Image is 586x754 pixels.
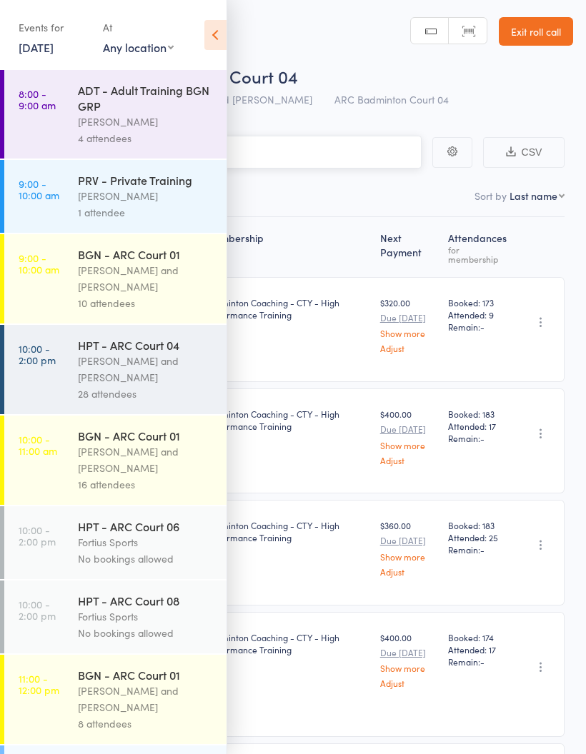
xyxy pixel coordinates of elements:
[78,188,214,204] div: [PERSON_NAME]
[78,114,214,130] div: [PERSON_NAME]
[4,655,227,744] a: 11:00 -12:00 pmBGN - ARC Court 01[PERSON_NAME] and [PERSON_NAME]8 attendees
[380,408,437,464] div: $400.00
[78,476,214,493] div: 16 attendees
[78,353,214,386] div: [PERSON_NAME] and [PERSON_NAME]
[380,313,437,323] small: Due [DATE]
[380,663,437,673] a: Show more
[448,432,507,444] span: Remain:
[78,204,214,221] div: 1 attendee
[78,130,214,146] div: 4 attendees
[380,328,437,338] a: Show more
[78,715,214,732] div: 8 attendees
[480,432,485,444] span: -
[19,524,56,547] time: 10:00 - 2:00 pm
[4,416,227,505] a: 10:00 -11:00 amBGN - ARC Court 01[PERSON_NAME] and [PERSON_NAME]16 attendees
[380,536,437,546] small: Due [DATE]
[78,443,214,476] div: [PERSON_NAME] and [PERSON_NAME]
[448,643,507,655] span: Attended: 17
[4,506,227,579] a: 10:00 -2:00 pmHPT - ARC Court 06Fortius SportsNo bookings allowed
[78,246,214,262] div: BGN - ARC Court 01
[480,321,485,333] span: -
[448,420,507,432] span: Attended: 17
[78,262,214,295] div: [PERSON_NAME] and [PERSON_NAME]
[380,567,437,576] a: Adjust
[205,408,369,432] div: Badminton Coaching - CTY - High Performance Training
[480,543,485,556] span: -
[380,424,437,434] small: Due [DATE]
[448,519,507,531] span: Booked: 183
[4,160,227,233] a: 9:00 -10:00 amPRV - Private Training[PERSON_NAME]1 attendee
[19,178,59,201] time: 9:00 - 10:00 am
[205,631,369,655] div: Badminton Coaching - CTY - High Performance Training
[78,625,214,641] div: No bookings allowed
[380,552,437,561] a: Show more
[78,172,214,188] div: PRV - Private Training
[78,518,214,534] div: HPT - ARC Court 06
[19,252,59,275] time: 9:00 - 10:00 am
[78,428,214,443] div: BGN - ARC Court 01
[380,296,437,353] div: $320.00
[78,608,214,625] div: Fortius Sports
[4,234,227,323] a: 9:00 -10:00 amBGN - ARC Court 01[PERSON_NAME] and [PERSON_NAME]10 attendees
[448,408,507,420] span: Booked: 183
[380,519,437,575] div: $360.00
[19,88,56,111] time: 8:00 - 9:00 am
[448,321,507,333] span: Remain:
[19,343,56,366] time: 10:00 - 2:00 pm
[78,295,214,311] div: 10 attendees
[19,673,59,695] time: 11:00 - 12:00 pm
[380,456,437,465] a: Adjust
[380,343,437,353] a: Adjust
[78,551,214,567] div: No bookings allowed
[448,531,507,543] span: Attended: 25
[475,188,507,203] label: Sort by
[380,441,437,450] a: Show more
[78,337,214,353] div: HPT - ARC Court 04
[19,598,56,621] time: 10:00 - 2:00 pm
[499,17,573,46] a: Exit roll call
[78,667,214,683] div: BGN - ARC Court 01
[205,296,369,321] div: Badminton Coaching - CTY - High Performance Training
[205,519,369,543] div: Badminton Coaching - CTY - High Performance Training
[78,593,214,608] div: HPT - ARC Court 08
[448,655,507,668] span: Remain:
[78,386,214,402] div: 28 attendees
[448,308,507,321] span: Attended: 9
[78,683,214,715] div: [PERSON_NAME] and [PERSON_NAME]
[448,543,507,556] span: Remain:
[448,296,507,308] span: Booked: 173
[380,631,437,688] div: $400.00
[103,16,174,39] div: At
[380,678,437,688] a: Adjust
[19,39,54,55] a: [DATE]
[448,245,507,263] div: for membership
[480,655,485,668] span: -
[4,580,227,653] a: 10:00 -2:00 pmHPT - ARC Court 08Fortius SportsNo bookings allowed
[374,223,442,271] div: Next Payment
[4,70,227,159] a: 8:00 -9:00 amADT - Adult Training BGN GRP[PERSON_NAME]4 attendees
[380,648,437,658] small: Due [DATE]
[448,631,507,643] span: Booked: 174
[103,39,174,55] div: Any location
[483,137,565,168] button: CSV
[334,92,449,106] span: ARC Badminton Court 04
[510,188,557,203] div: Last name
[19,433,57,456] time: 10:00 - 11:00 am
[442,223,512,271] div: Atten­dances
[78,82,214,114] div: ADT - Adult Training BGN GRP
[19,16,89,39] div: Events for
[78,534,214,551] div: Fortius Sports
[199,223,374,271] div: Membership
[4,325,227,414] a: 10:00 -2:00 pmHPT - ARC Court 04[PERSON_NAME] and [PERSON_NAME]28 attendees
